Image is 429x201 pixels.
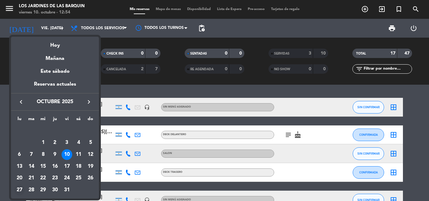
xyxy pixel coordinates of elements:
[61,149,73,161] td: 10 de octubre de 2025
[14,149,25,160] div: 6
[49,137,61,149] td: 2 de octubre de 2025
[62,149,72,160] div: 10
[73,161,85,172] td: 18 de octubre de 2025
[50,185,60,195] div: 30
[27,98,83,106] span: octubre 2025
[85,137,96,148] div: 5
[73,137,85,149] td: 4 de octubre de 2025
[85,161,96,172] div: 19
[49,172,61,184] td: 23 de octubre de 2025
[73,173,84,183] div: 25
[14,161,25,172] td: 13 de octubre de 2025
[62,137,72,148] div: 3
[11,80,99,93] div: Reservas actuales
[84,137,96,149] td: 5 de octubre de 2025
[61,172,73,184] td: 24 de octubre de 2025
[85,149,96,160] div: 12
[37,115,49,125] th: miércoles
[15,98,27,106] button: keyboard_arrow_left
[84,115,96,125] th: domingo
[62,185,72,195] div: 31
[73,172,85,184] td: 25 de octubre de 2025
[14,172,25,184] td: 20 de octubre de 2025
[49,161,61,172] td: 16 de octubre de 2025
[14,115,25,125] th: lunes
[38,161,48,172] div: 15
[61,115,73,125] th: viernes
[11,63,99,80] div: Este sábado
[85,173,96,183] div: 26
[50,161,60,172] div: 16
[14,149,25,161] td: 6 de octubre de 2025
[73,137,84,148] div: 4
[84,172,96,184] td: 26 de octubre de 2025
[25,184,37,196] td: 28 de octubre de 2025
[26,173,37,183] div: 21
[38,149,48,160] div: 8
[49,115,61,125] th: jueves
[73,161,84,172] div: 18
[50,149,60,160] div: 9
[25,161,37,172] td: 14 de octubre de 2025
[14,173,25,183] div: 20
[50,137,60,148] div: 2
[14,125,96,137] td: OCT.
[37,137,49,149] td: 1 de octubre de 2025
[61,184,73,196] td: 31 de octubre de 2025
[14,161,25,172] div: 13
[83,98,95,106] button: keyboard_arrow_right
[61,161,73,172] td: 17 de octubre de 2025
[73,149,84,160] div: 11
[38,173,48,183] div: 22
[37,149,49,161] td: 8 de octubre de 2025
[11,37,99,50] div: Hoy
[26,185,37,195] div: 28
[50,173,60,183] div: 23
[25,115,37,125] th: martes
[73,115,85,125] th: sábado
[38,137,48,148] div: 1
[37,172,49,184] td: 22 de octubre de 2025
[49,149,61,161] td: 9 de octubre de 2025
[26,161,37,172] div: 14
[26,149,37,160] div: 7
[37,161,49,172] td: 15 de octubre de 2025
[73,149,85,161] td: 11 de octubre de 2025
[61,137,73,149] td: 3 de octubre de 2025
[85,98,93,106] i: keyboard_arrow_right
[49,184,61,196] td: 30 de octubre de 2025
[84,161,96,172] td: 19 de octubre de 2025
[17,98,25,106] i: keyboard_arrow_left
[14,185,25,195] div: 27
[38,185,48,195] div: 29
[84,149,96,161] td: 12 de octubre de 2025
[37,184,49,196] td: 29 de octubre de 2025
[62,161,72,172] div: 17
[62,173,72,183] div: 24
[25,172,37,184] td: 21 de octubre de 2025
[11,50,99,63] div: Mañana
[14,184,25,196] td: 27 de octubre de 2025
[25,149,37,161] td: 7 de octubre de 2025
